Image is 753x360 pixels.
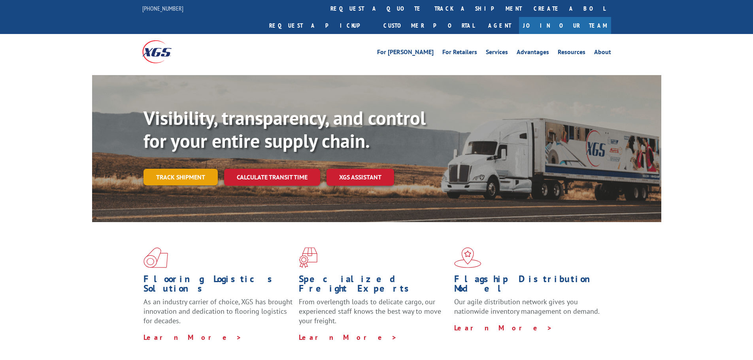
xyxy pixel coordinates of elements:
a: Join Our Team [519,17,611,34]
a: Agent [480,17,519,34]
p: From overlength loads to delicate cargo, our experienced staff knows the best way to move your fr... [299,297,448,332]
a: Learn More > [299,333,397,342]
a: Services [486,49,508,58]
a: Track shipment [143,169,218,185]
a: Advantages [517,49,549,58]
h1: Flagship Distribution Model [454,274,604,297]
h1: Flooring Logistics Solutions [143,274,293,297]
a: Calculate transit time [224,169,320,186]
a: Learn More > [454,323,553,332]
img: xgs-icon-total-supply-chain-intelligence-red [143,247,168,268]
img: xgs-icon-focused-on-flooring-red [299,247,317,268]
a: Customer Portal [377,17,480,34]
b: Visibility, transparency, and control for your entire supply chain. [143,106,426,153]
a: [PHONE_NUMBER] [142,4,183,12]
a: About [594,49,611,58]
a: Learn More > [143,333,242,342]
span: Our agile distribution network gives you nationwide inventory management on demand. [454,297,600,316]
a: For Retailers [442,49,477,58]
h1: Specialized Freight Experts [299,274,448,297]
span: As an industry carrier of choice, XGS has brought innovation and dedication to flooring logistics... [143,297,293,325]
img: xgs-icon-flagship-distribution-model-red [454,247,481,268]
a: XGS ASSISTANT [326,169,394,186]
a: Resources [558,49,585,58]
a: Request a pickup [263,17,377,34]
a: For [PERSON_NAME] [377,49,434,58]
